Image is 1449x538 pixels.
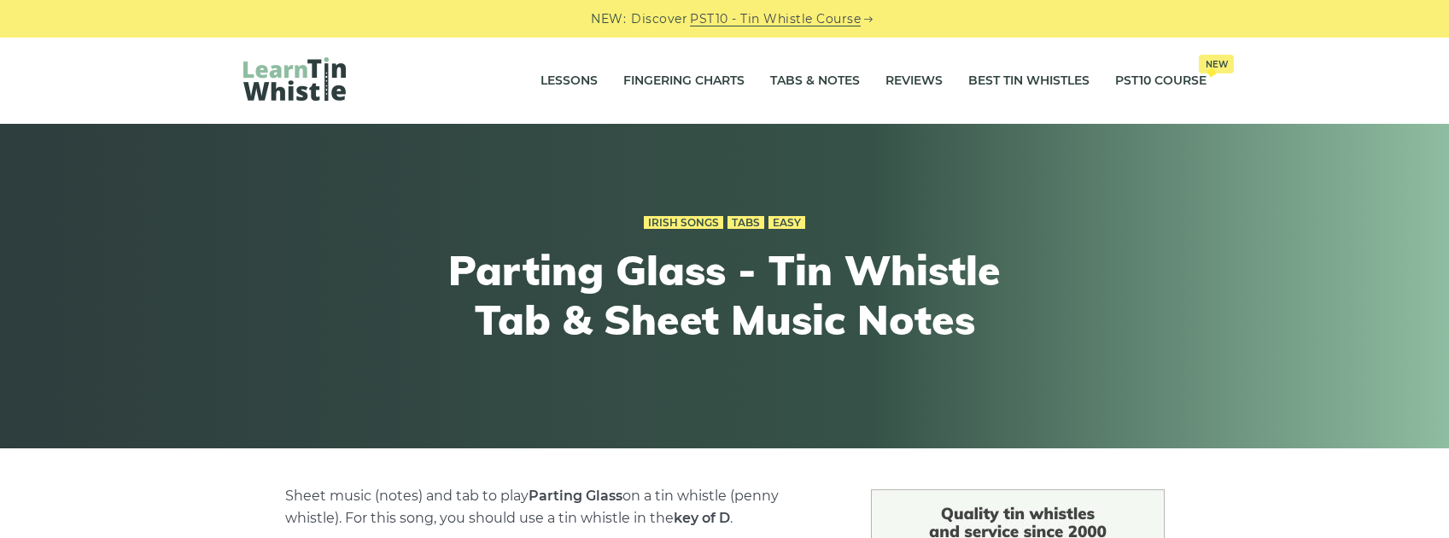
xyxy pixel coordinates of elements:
a: Irish Songs [644,216,723,230]
a: Lessons [540,60,598,102]
strong: Parting Glass [529,488,622,504]
h1: Parting Glass - Tin Whistle Tab & Sheet Music Notes [411,246,1039,344]
a: PST10 CourseNew [1115,60,1207,102]
span: New [1199,55,1234,73]
a: Tabs [727,216,764,230]
p: Sheet music (notes) and tab to play on a tin whistle (penny whistle). For this song, you should u... [285,485,830,529]
a: Reviews [885,60,943,102]
strong: key of D [674,510,730,526]
a: Easy [768,216,805,230]
a: Best Tin Whistles [968,60,1090,102]
a: Fingering Charts [623,60,745,102]
img: LearnTinWhistle.com [243,57,346,101]
a: Tabs & Notes [770,60,860,102]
